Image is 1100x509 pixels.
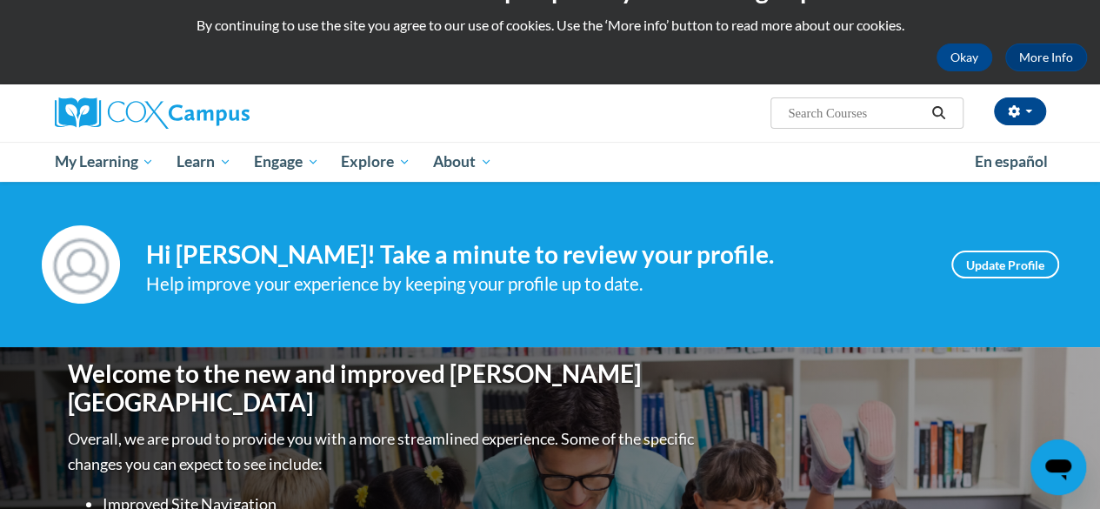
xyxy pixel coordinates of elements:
input: Search Courses [786,103,925,124]
a: Cox Campus [55,97,368,129]
h1: Welcome to the new and improved [PERSON_NAME][GEOGRAPHIC_DATA] [68,359,698,418]
a: En español [963,144,1059,180]
div: Help improve your experience by keeping your profile up to date. [146,270,925,298]
p: Overall, we are proud to provide you with a more streamlined experience. Some of the specific cha... [68,426,698,477]
span: About [433,151,492,172]
img: Cox Campus [55,97,250,129]
button: Search [925,103,951,124]
div: Main menu [42,142,1059,182]
button: Okay [937,44,992,71]
a: Learn [165,142,243,182]
span: Learn [177,151,231,172]
span: My Learning [54,151,154,172]
h4: Hi [PERSON_NAME]! Take a minute to review your profile. [146,240,925,270]
span: En español [975,152,1048,171]
a: About [422,142,503,182]
p: By continuing to use the site you agree to our use of cookies. Use the ‘More info’ button to read... [13,16,1087,35]
a: My Learning [43,142,166,182]
a: Explore [330,142,422,182]
span: Engage [254,151,319,172]
button: Account Settings [994,97,1046,125]
img: Profile Image [42,225,120,304]
iframe: Button to launch messaging window [1030,439,1086,495]
a: Update Profile [951,251,1059,278]
a: More Info [1005,44,1087,71]
span: Explore [341,151,410,172]
a: Engage [243,142,330,182]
